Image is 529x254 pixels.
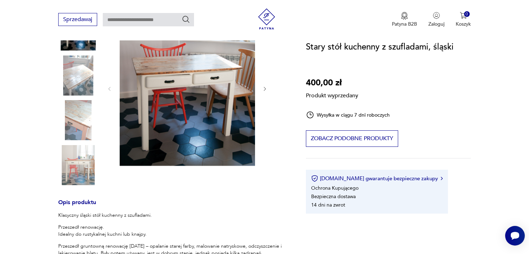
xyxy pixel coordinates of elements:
button: Szukaj [182,15,190,24]
p: Zaloguj [428,21,444,27]
button: [DOMAIN_NAME] gwarantuje bezpieczne zakupy [311,175,443,182]
div: 0 [464,11,470,17]
div: Wysyłka w ciągu 7 dni roboczych [306,111,390,119]
li: Ochrona Kupującego [311,185,359,191]
button: 0Koszyk [456,12,471,27]
li: Bezpieczna dostawa [311,193,356,200]
p: Klasyczny śląski stół kuchenny z szufladami. [58,212,289,219]
button: Zaloguj [428,12,444,27]
a: Sprzedawaj [58,18,97,22]
iframe: Smartsupp widget button [505,226,525,246]
img: Patyna - sklep z meblami i dekoracjami vintage [256,8,277,30]
img: Ikona medalu [401,12,408,20]
button: Zobacz podobne produkty [306,130,398,147]
button: Sprzedawaj [58,13,97,26]
li: 14 dni na zwrot [311,202,345,208]
img: Ikonka użytkownika [433,12,440,19]
h1: Stary stół kuchenny z szufladami, śląski [306,40,454,54]
img: Ikona strzałki w prawo [441,177,443,180]
button: Patyna B2B [392,12,417,27]
img: Ikona koszyka [460,12,467,19]
p: Patyna B2B [392,21,417,27]
p: Koszyk [456,21,471,27]
h3: Opis produktu [58,200,289,212]
a: Ikona medaluPatyna B2B [392,12,417,27]
p: 400,00 zł [306,76,358,90]
p: Produkt wyprzedany [306,90,358,99]
img: Ikona certyfikatu [311,175,318,182]
p: Przeszedł renowację. Idealny do rustykalnej kuchni lub knajpy. [58,224,289,238]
